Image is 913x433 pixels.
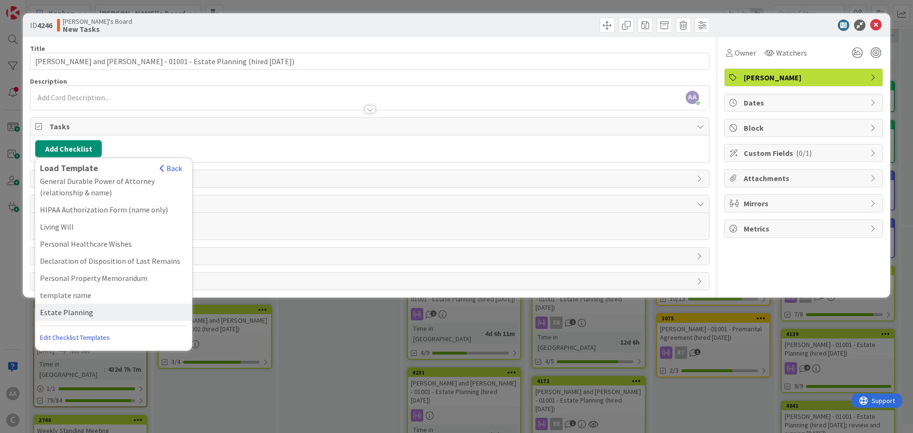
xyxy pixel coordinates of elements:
[30,44,45,53] label: Title
[49,276,692,287] span: Exit Criteria
[63,18,132,25] span: [PERSON_NAME]'s Board
[35,201,192,218] div: HIPAA Authorization Form (name only)
[20,1,43,13] span: Support
[40,163,155,173] div: Load Template
[63,25,132,33] b: New Tasks
[744,122,865,134] span: Block
[49,121,692,132] span: Tasks
[35,269,192,287] div: Personal Property Memorandum
[744,198,865,209] span: Mirrors
[40,329,110,346] a: Edit Checklist Templates
[776,47,807,58] span: Watchers
[744,97,865,108] span: Dates
[30,77,67,86] span: Description
[35,235,192,252] div: Personal Healthcare Wishes
[35,287,192,304] div: template name
[35,304,192,321] div: Estate Planning
[686,91,699,104] span: AA
[744,147,865,159] span: Custom Fields
[744,173,865,184] span: Attachments
[735,47,756,58] span: Owner
[159,163,183,173] button: Back
[30,19,52,31] span: ID
[37,20,52,30] b: 4246
[30,53,709,70] input: type card name here...
[35,173,192,201] div: General Durable Power of Attorney (relationship & name)
[35,218,192,235] div: Living Will
[49,173,692,184] span: Links
[744,72,865,83] span: [PERSON_NAME]
[796,148,812,158] span: ( 0/1 )
[49,250,692,262] span: History
[49,198,692,210] span: Comments
[744,223,865,234] span: Metrics
[35,140,102,157] button: Add Checklist
[35,252,192,269] div: Declaration of Disposition of Last Remains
